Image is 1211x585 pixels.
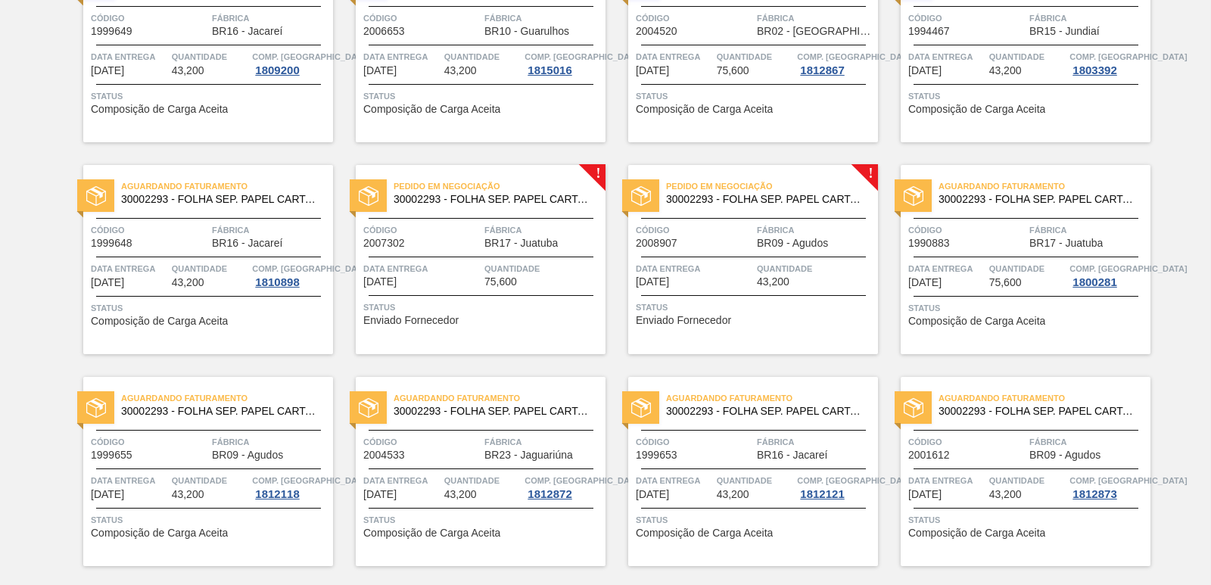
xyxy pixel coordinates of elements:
span: 1999648 [91,238,132,249]
span: BR16 - Jacareí [212,26,282,37]
span: Aguardando Faturamento [939,391,1150,406]
span: Aguardando Faturamento [121,391,333,406]
span: Quantidade [717,49,794,64]
span: Comp. Carga [797,473,914,488]
span: Quantidade [172,49,249,64]
span: Código [636,434,753,450]
a: Comp. [GEOGRAPHIC_DATA]1812121 [797,473,874,500]
a: Comp. [GEOGRAPHIC_DATA]1800281 [1069,261,1147,288]
a: Comp. [GEOGRAPHIC_DATA]1815016 [525,49,602,76]
span: Código [908,11,1026,26]
span: Status [636,512,874,527]
span: Quantidade [989,473,1066,488]
span: Status [908,300,1147,316]
span: Composição de Carga Aceita [636,104,773,115]
span: 30002293 - FOLHA SEP. PAPEL CARTAO 1200x1000M 350g [394,194,593,205]
span: 2004533 [363,450,405,461]
span: Quantidade [717,473,794,488]
span: BR09 - Agudos [757,238,828,249]
span: Status [636,89,874,104]
span: Comp. Carga [252,261,369,276]
span: Data entrega [363,49,441,64]
span: Fábrica [757,222,874,238]
span: Código [363,222,481,238]
a: statusAguardando Faturamento30002293 - FOLHA SEP. PAPEL CARTAO 1200x1000M 350gCódigo2004533Fábric... [333,377,605,566]
span: 30002293 - FOLHA SEP. PAPEL CARTAO 1200x1000M 350g [121,406,321,417]
span: Código [908,434,1026,450]
span: BR17 - Juatuba [484,238,558,249]
span: 22/09/2025 [363,489,397,500]
span: 15/09/2025 [636,65,669,76]
img: status [86,186,106,206]
span: Comp. Carga [252,473,369,488]
span: Pedido em Negociação [394,179,605,194]
span: BR02 - Sergipe [757,26,874,37]
span: Aguardando Faturamento [939,179,1150,194]
span: Data entrega [91,49,168,64]
span: Data entrega [91,261,168,276]
span: 30002293 - FOLHA SEP. PAPEL CARTAO 1200x1000M 350g [394,406,593,417]
span: Comp. Carga [525,49,642,64]
span: Data entrega [908,261,985,276]
span: Data entrega [636,261,753,276]
span: 43,200 [172,65,204,76]
span: Quantidade [989,49,1066,64]
span: Status [908,512,1147,527]
span: Comp. Carga [525,473,642,488]
span: 15/09/2025 [908,65,942,76]
span: Status [636,300,874,315]
span: 17/09/2025 [636,276,669,288]
span: 43,200 [172,489,204,500]
span: 1999655 [91,450,132,461]
span: Composição de Carga Aceita [363,527,500,539]
span: 75,600 [484,276,517,288]
span: Status [91,512,329,527]
span: BR17 - Juatuba [1029,238,1103,249]
a: statusAguardando Faturamento30002293 - FOLHA SEP. PAPEL CARTAO 1200x1000M 350gCódigo2001612Fábric... [878,377,1150,566]
div: 1803392 [1069,64,1119,76]
span: 30002293 - FOLHA SEP. PAPEL CARTAO 1200x1000M 350g [121,194,321,205]
a: statusAguardando Faturamento30002293 - FOLHA SEP. PAPEL CARTAO 1200x1000M 350gCódigo1999648Fábric... [61,165,333,354]
span: Aguardando Faturamento [666,391,878,406]
span: Composição de Carga Aceita [91,104,228,115]
span: BR16 - Jacareí [212,238,282,249]
span: Fábrica [757,434,874,450]
span: BR15 - Jundiaí [1029,26,1100,37]
span: Código [363,434,481,450]
span: 43,200 [444,65,477,76]
span: Código [91,434,208,450]
img: status [631,398,651,418]
div: 1812867 [797,64,847,76]
div: 1809200 [252,64,302,76]
a: Comp. [GEOGRAPHIC_DATA]1809200 [252,49,329,76]
span: 30002293 - FOLHA SEP. PAPEL CARTAO 1200x1000M 350g [666,194,866,205]
a: Comp. [GEOGRAPHIC_DATA]1812873 [1069,473,1147,500]
span: BR09 - Agudos [1029,450,1100,461]
div: 1812118 [252,488,302,500]
span: 43,200 [757,276,789,288]
span: Composição de Carga Aceita [908,527,1045,539]
span: Composição de Carga Aceita [91,316,228,327]
span: 2001612 [908,450,950,461]
span: 43,200 [989,489,1022,500]
span: Data entrega [363,473,441,488]
span: Status [91,300,329,316]
span: 2008907 [636,238,677,249]
span: Comp. Carga [1069,473,1187,488]
span: Código [363,11,481,26]
img: status [904,398,923,418]
span: Comp. Carga [252,49,369,64]
span: 1994467 [908,26,950,37]
span: Quantidade [484,261,602,276]
span: Composição de Carga Aceita [908,316,1045,327]
span: Código [636,11,753,26]
span: 75,600 [717,65,749,76]
span: Data entrega [636,473,713,488]
a: statusAguardando Faturamento30002293 - FOLHA SEP. PAPEL CARTAO 1200x1000M 350gCódigo1999653Fábric... [605,377,878,566]
span: 12/09/2025 [91,65,124,76]
span: Status [908,89,1147,104]
span: Quantidade [444,49,521,64]
a: statusAguardando Faturamento30002293 - FOLHA SEP. PAPEL CARTAO 1200x1000M 350gCódigo1999655Fábric... [61,377,333,566]
span: Composição de Carga Aceita [363,104,500,115]
img: status [631,186,651,206]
